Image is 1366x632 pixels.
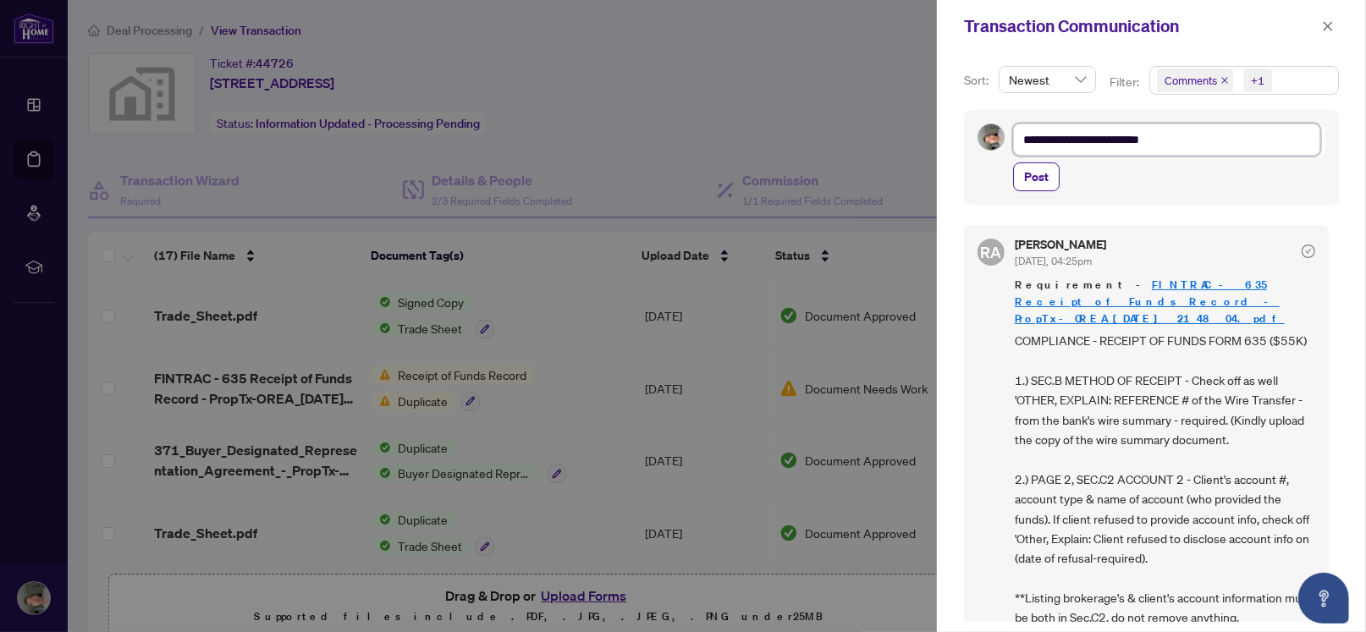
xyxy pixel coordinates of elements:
span: Comments [1165,72,1217,89]
span: Comments [1157,69,1233,92]
a: FINTRAC - 635 Receipt of Funds Record - PropTx-OREA_[DATE] 21_48_04.pdf [1015,278,1285,326]
img: Profile Icon [978,124,1004,150]
div: +1 [1251,72,1264,89]
span: close [1220,76,1229,85]
span: Requirement - [1015,277,1315,327]
button: Post [1013,162,1060,191]
button: Open asap [1298,573,1349,624]
span: check-circle [1302,245,1315,258]
span: Post [1024,163,1049,190]
span: RA [981,240,1002,264]
h5: [PERSON_NAME] [1015,239,1106,250]
span: Newest [1009,67,1086,92]
p: Sort: [964,71,992,90]
span: COMPLIANCE - RECEIPT OF FUNDS FORM 635 ($55K) 1.) SEC.B METHOD OF RECEIPT - Check off as well 'OT... [1015,331,1315,628]
span: [DATE], 04:25pm [1015,255,1092,267]
span: close [1322,20,1334,32]
div: Transaction Communication [964,14,1317,39]
p: Filter: [1110,73,1142,91]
